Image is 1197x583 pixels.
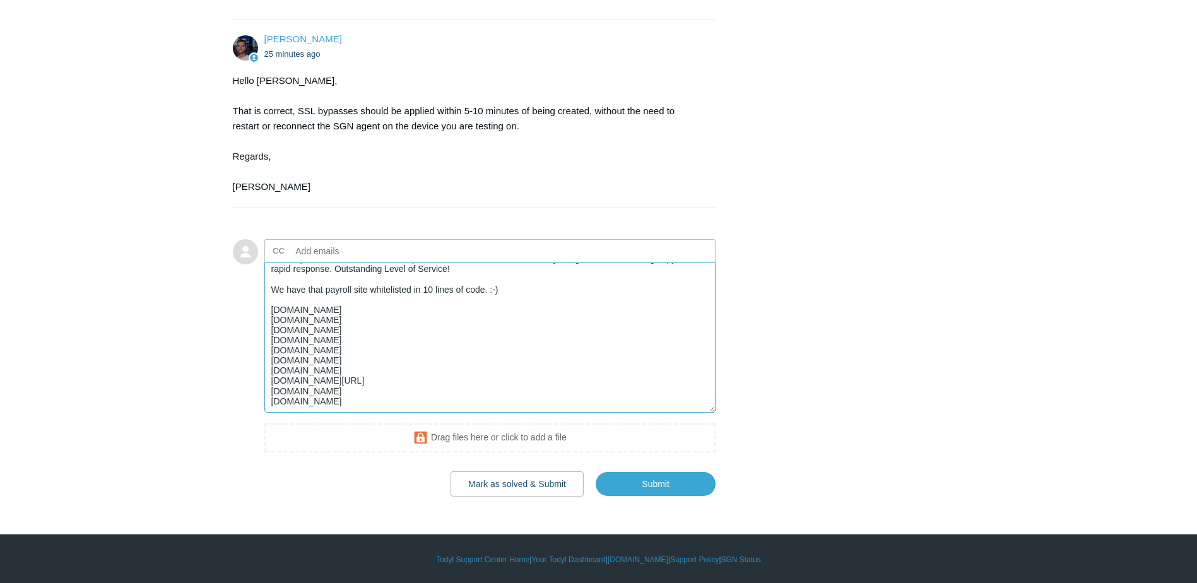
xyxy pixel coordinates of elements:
a: Todyl Support Center Home [436,554,529,565]
a: [DOMAIN_NAME] [608,554,668,565]
a: Support Policy [670,554,719,565]
button: Mark as solved & Submit [451,471,584,497]
input: Submit [596,472,716,496]
div: | | | | [233,554,965,565]
span: Connor Davis [264,33,342,44]
a: [PERSON_NAME] [264,33,342,44]
div: Hello [PERSON_NAME], That is correct, SSL bypasses should be applied within 5-10 minutes of being... [233,73,704,194]
label: CC [273,242,285,261]
textarea: Add your reply [264,262,716,413]
a: Your Todyl Dashboard [531,554,605,565]
time: 10/08/2025, 13:29 [264,49,321,59]
a: SGN Status [721,554,761,565]
input: Add emails [291,242,427,261]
